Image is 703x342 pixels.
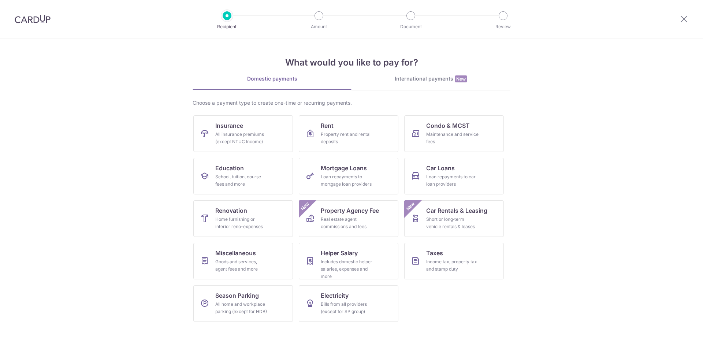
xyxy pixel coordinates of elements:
[455,75,467,82] span: New
[321,249,358,257] span: Helper Salary
[405,200,417,212] span: New
[193,115,293,152] a: InsuranceAll insurance premiums (except NTUC Income)
[321,258,373,280] div: Includes domestic helper salaries, expenses and more
[426,258,479,273] div: Income tax, property tax and stamp duty
[292,23,346,30] p: Amount
[404,243,504,279] a: TaxesIncome tax, property tax and stamp duty
[299,200,398,237] a: Property Agency FeeReal estate agent commissions and feesNew
[404,200,504,237] a: Car Rentals & LeasingShort or long‑term vehicle rentals & leasesNew
[215,291,259,300] span: Season Parking
[215,258,268,273] div: Goods and services, agent fees and more
[215,164,244,172] span: Education
[321,121,334,130] span: Rent
[321,301,373,315] div: Bills from all providers (except for SP group)
[15,15,51,23] img: CardUp
[426,164,455,172] span: Car Loans
[215,173,268,188] div: School, tuition, course fees and more
[404,158,504,194] a: Car LoansLoan repayments to car loan providers
[299,243,398,279] a: Helper SalaryIncludes domestic helper salaries, expenses and more
[351,75,510,83] div: International payments
[215,206,247,215] span: Renovation
[215,216,268,230] div: Home furnishing or interior reno-expenses
[193,158,293,194] a: EducationSchool, tuition, course fees and more
[321,131,373,145] div: Property rent and rental deposits
[404,115,504,152] a: Condo & MCSTMaintenance and service fees
[426,131,479,145] div: Maintenance and service fees
[426,216,479,230] div: Short or long‑term vehicle rentals & leases
[215,249,256,257] span: Miscellaneous
[200,23,254,30] p: Recipient
[193,56,510,69] h4: What would you like to pay for?
[426,173,479,188] div: Loan repayments to car loan providers
[215,121,243,130] span: Insurance
[321,291,349,300] span: Electricity
[426,121,470,130] span: Condo & MCST
[321,206,379,215] span: Property Agency Fee
[321,173,373,188] div: Loan repayments to mortgage loan providers
[299,115,398,152] a: RentProperty rent and rental deposits
[426,249,443,257] span: Taxes
[384,23,438,30] p: Document
[299,200,311,212] span: New
[193,200,293,237] a: RenovationHome furnishing or interior reno-expenses
[193,285,293,322] a: Season ParkingAll home and workplace parking (except for HDB)
[193,243,293,279] a: MiscellaneousGoods and services, agent fees and more
[426,206,487,215] span: Car Rentals & Leasing
[476,23,530,30] p: Review
[656,320,696,338] iframe: Opens a widget where you can find more information
[321,216,373,230] div: Real estate agent commissions and fees
[299,158,398,194] a: Mortgage LoansLoan repayments to mortgage loan providers
[193,99,510,107] div: Choose a payment type to create one-time or recurring payments.
[193,75,351,82] div: Domestic payments
[215,301,268,315] div: All home and workplace parking (except for HDB)
[299,285,398,322] a: ElectricityBills from all providers (except for SP group)
[215,131,268,145] div: All insurance premiums (except NTUC Income)
[321,164,367,172] span: Mortgage Loans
